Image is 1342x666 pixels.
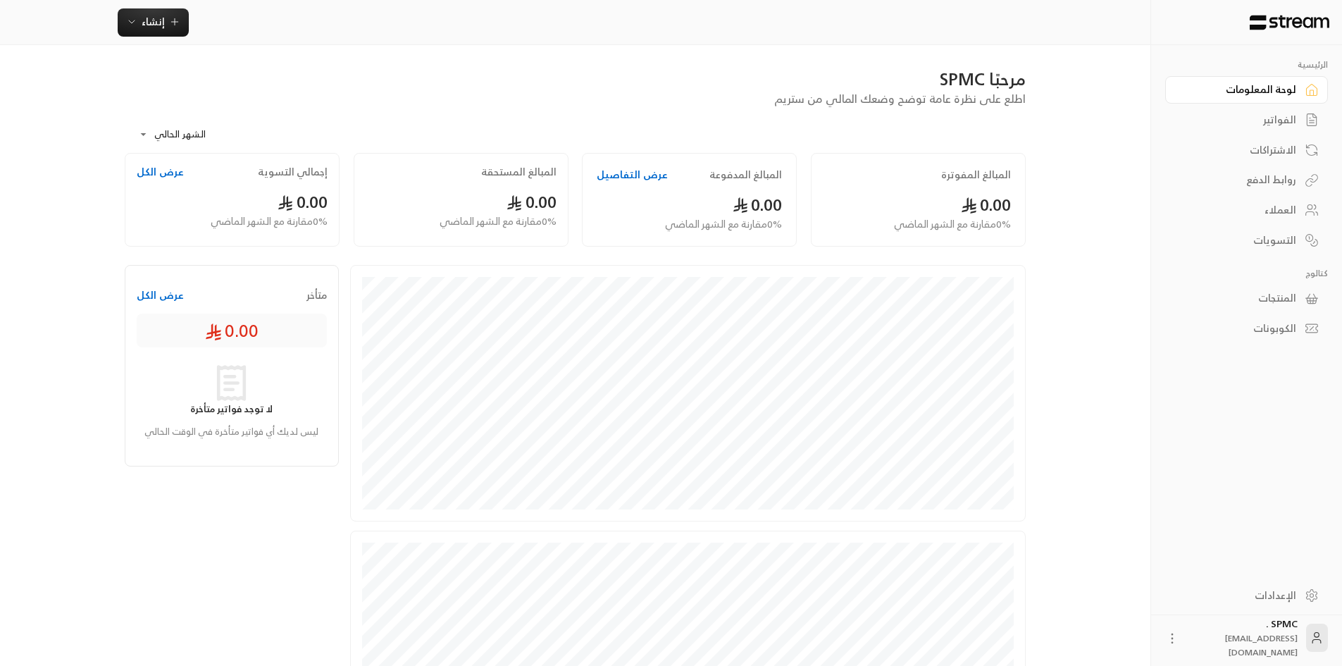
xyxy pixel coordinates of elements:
h2: المبالغ المستحقة [481,165,557,179]
div: روابط الدفع [1183,173,1296,187]
span: متأخر [306,288,327,302]
div: الفواتير [1183,113,1296,127]
div: العملاء [1183,203,1296,217]
span: 0.00 [205,319,259,342]
h2: المبالغ المدفوعة [709,168,782,182]
button: إنشاء [118,8,189,37]
span: 0.00 [733,190,783,219]
a: الإعدادات [1165,581,1328,609]
div: المنتجات [1183,291,1296,305]
a: التسويات [1165,226,1328,254]
a: الفواتير [1165,106,1328,134]
p: كتالوج [1165,268,1328,279]
span: 0.00 [961,190,1011,219]
span: إنشاء [142,13,165,30]
div: التسويات [1183,233,1296,247]
span: 0.00 [278,187,328,216]
h2: إجمالي التسوية [258,165,328,179]
h2: المبالغ المفوترة [941,168,1011,182]
strong: لا توجد فواتير متأخرة [190,401,273,417]
a: الاشتراكات [1165,136,1328,164]
p: الرئيسية [1165,59,1328,70]
button: عرض الكل [137,288,184,302]
span: 0.00 [507,187,557,216]
a: لوحة المعلومات [1165,76,1328,104]
span: 0 % مقارنة مع الشهر الماضي [894,217,1011,232]
img: Logo [1248,15,1331,30]
p: ليس لديك أي فواتير متأخرة في الوقت الحالي [144,425,320,439]
a: روابط الدفع [1165,166,1328,194]
span: 0 % مقارنة مع الشهر الماضي [440,214,557,229]
span: اطلع على نظرة عامة توضح وضعك المالي من ستريم [774,89,1026,109]
div: الاشتراكات [1183,143,1296,157]
div: الشهر الحالي [132,116,237,153]
button: عرض الكل [137,165,184,179]
a: العملاء [1165,197,1328,224]
span: 0 % مقارنة مع الشهر الماضي [665,217,782,232]
span: 0 % مقارنة مع الشهر الماضي [211,214,328,229]
div: SPMC . [1188,617,1298,659]
a: المنتجات [1165,285,1328,312]
a: الكوبونات [1165,315,1328,343]
div: الإعدادات [1183,588,1296,603]
div: لوحة المعلومات [1183,82,1296,97]
div: الكوبونات [1183,321,1296,335]
button: عرض التفاصيل [597,168,668,182]
span: [EMAIL_ADDRESS][DOMAIN_NAME] [1225,631,1298,660]
div: مرحبًا SPMC [125,68,1026,90]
